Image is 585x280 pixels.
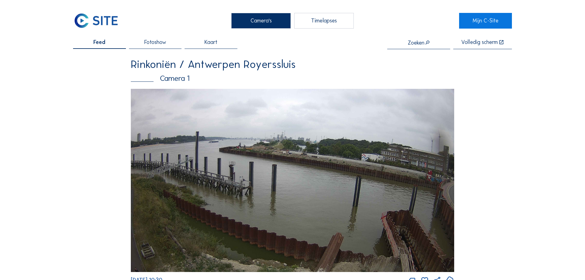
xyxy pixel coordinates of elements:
[294,13,354,28] div: Timelapses
[131,59,454,70] div: Rinkoniën / Antwerpen Royerssluis
[73,13,126,28] a: C-SITE Logo
[73,13,119,28] img: C-SITE Logo
[205,40,217,45] span: Kaart
[144,40,166,45] span: Fotoshow
[131,89,454,272] img: Image
[461,40,498,45] div: Volledig scherm
[131,75,454,82] div: Camera 1
[93,40,105,45] span: Feed
[459,13,512,28] a: Mijn C-Site
[231,13,291,28] div: Camera's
